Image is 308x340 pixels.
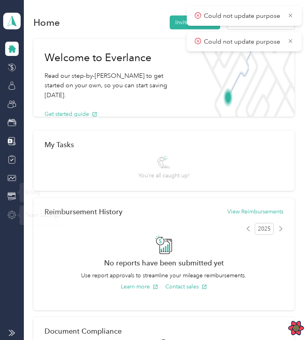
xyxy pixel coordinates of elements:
[121,282,158,291] button: Learn more
[19,206,66,225] div: Team Settings
[263,296,308,340] iframe: Everlance-gr Chat Button Frame
[33,18,60,27] h1: Home
[45,271,283,280] p: Use report approvals to streamline your mileage reimbursements.
[255,223,274,235] span: 2025
[204,11,282,21] p: Could not update purpose
[227,207,283,216] button: View Reimbursements
[204,37,282,47] p: Could not update purpose
[45,140,283,149] div: My Tasks
[45,52,180,64] h1: Welcome to Everlance
[138,171,190,180] span: You’re all caught up!
[45,110,97,118] button: Get started guide
[45,207,122,216] h2: Reimbursement History
[165,282,207,291] button: Contact sales
[45,327,122,335] h2: Document Compliance
[288,320,304,336] button: Open React Query Devtools
[191,39,294,117] img: Welcome to everlance
[170,15,220,29] button: Invite members
[45,259,283,267] h2: No reports have been submitted yet
[45,71,180,100] p: Read our step-by-[PERSON_NAME] to get started on your own, so you can start saving [DATE].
